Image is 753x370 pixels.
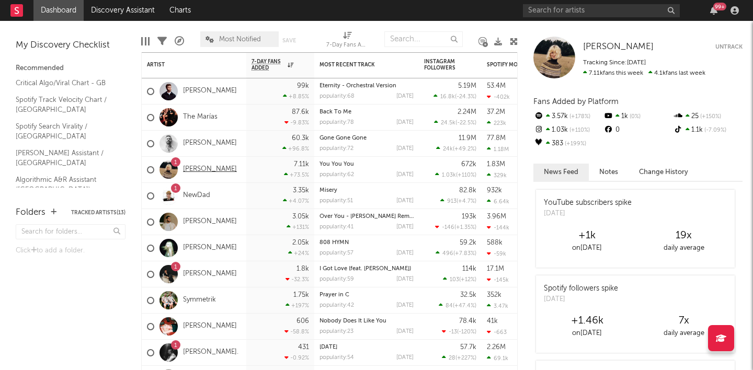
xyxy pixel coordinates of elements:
[320,109,414,115] div: Back To Me
[459,329,475,335] span: -120 %
[487,109,505,115] div: 37.2M
[183,244,237,252] a: [PERSON_NAME]
[436,145,476,152] div: ( )
[320,135,367,141] a: Gone Gone Gone
[320,292,349,298] a: Prayer in C
[183,296,216,305] a: Symmetrik
[635,327,732,340] div: daily average
[320,303,354,308] div: popularity: 42
[447,199,457,204] span: 913
[320,188,337,193] a: Misery
[487,344,506,351] div: 2.26M
[320,120,354,125] div: popularity: 78
[583,60,646,66] span: Tracking Since: [DATE]
[533,164,589,181] button: News Feed
[603,123,672,137] div: 0
[629,164,699,181] button: Change History
[539,242,635,255] div: on [DATE]
[183,87,237,96] a: [PERSON_NAME]
[539,229,635,242] div: +1k
[16,121,115,142] a: Spotify Search Virality / [GEOGRAPHIC_DATA]
[461,161,476,168] div: 672k
[286,276,309,283] div: -32.3 %
[293,292,309,298] div: 1.75k
[715,42,743,52] button: Untrack
[442,328,476,335] div: ( )
[446,303,453,309] span: 84
[533,137,603,151] div: 383
[320,146,353,152] div: popularity: 72
[320,83,396,89] a: Eternity - Orchestral Version
[396,94,414,99] div: [DATE]
[442,251,453,257] span: 496
[320,83,414,89] div: Eternity - Orchestral Version
[544,283,618,294] div: Spotify followers spike
[320,292,414,298] div: Prayer in C
[457,94,475,100] span: -24.3 %
[544,198,632,209] div: YouTube subscribers spike
[454,303,475,309] span: +47.4 %
[487,83,506,89] div: 53.4M
[487,187,502,194] div: 932k
[460,344,476,351] div: 57.7k
[320,109,351,115] a: Back To Me
[459,187,476,194] div: 82.8k
[635,242,732,255] div: daily average
[320,135,414,141] div: Gone Gone Gone
[284,119,309,126] div: -9.83 %
[583,70,705,76] span: 4.1k fans last week
[539,315,635,327] div: +1.46k
[320,161,354,167] a: You You You
[16,62,125,75] div: Recommended
[396,198,414,204] div: [DATE]
[293,187,309,194] div: 3.35k
[589,164,629,181] button: Notes
[284,171,309,178] div: +73.5 %
[292,239,309,246] div: 2.05k
[424,59,461,71] div: Instagram Followers
[713,3,726,10] div: 99 +
[16,77,115,89] a: Critical Algo/Viral Chart - GB
[440,94,455,100] span: 16.8k
[320,344,414,350] div: Yesterday
[183,217,237,226] a: [PERSON_NAME]
[487,94,510,100] div: -402k
[603,110,672,123] div: 1k
[320,172,354,178] div: popularity: 62
[462,213,476,220] div: 193k
[544,294,618,305] div: [DATE]
[71,210,125,215] button: Tracked Artists(13)
[583,42,654,51] span: [PERSON_NAME]
[459,135,476,142] div: 11.9M
[320,188,414,193] div: Misery
[458,199,475,204] span: +4.7 %
[440,198,476,204] div: ( )
[487,239,503,246] div: 588k
[456,225,475,230] span: +1.35 %
[183,113,218,122] a: The Marías
[320,240,414,246] div: 808 HYMN
[320,214,414,219] a: Over You - [PERSON_NAME] Remix
[673,110,743,123] div: 25
[283,198,309,204] div: +4.07 %
[396,355,414,361] div: [DATE]
[292,109,309,115] div: 87.6k
[183,139,237,148] a: [PERSON_NAME]
[396,250,414,256] div: [DATE]
[523,4,680,17] input: Search for artists
[16,147,115,169] a: [PERSON_NAME] Assistant / [GEOGRAPHIC_DATA]
[458,109,476,115] div: 2.24M
[320,224,353,230] div: popularity: 41
[457,355,475,361] span: +227 %
[439,302,476,309] div: ( )
[635,315,732,327] div: 7 x
[458,83,476,89] div: 5.19M
[282,38,296,43] button: Save
[487,120,506,126] div: 223k
[449,355,455,361] span: 28
[16,39,125,52] div: My Discovery Checklist
[326,26,368,56] div: 7-Day Fans Added (7-Day Fans Added)
[487,250,506,257] div: -59k
[487,276,509,283] div: -145k
[673,123,743,137] div: 1.1k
